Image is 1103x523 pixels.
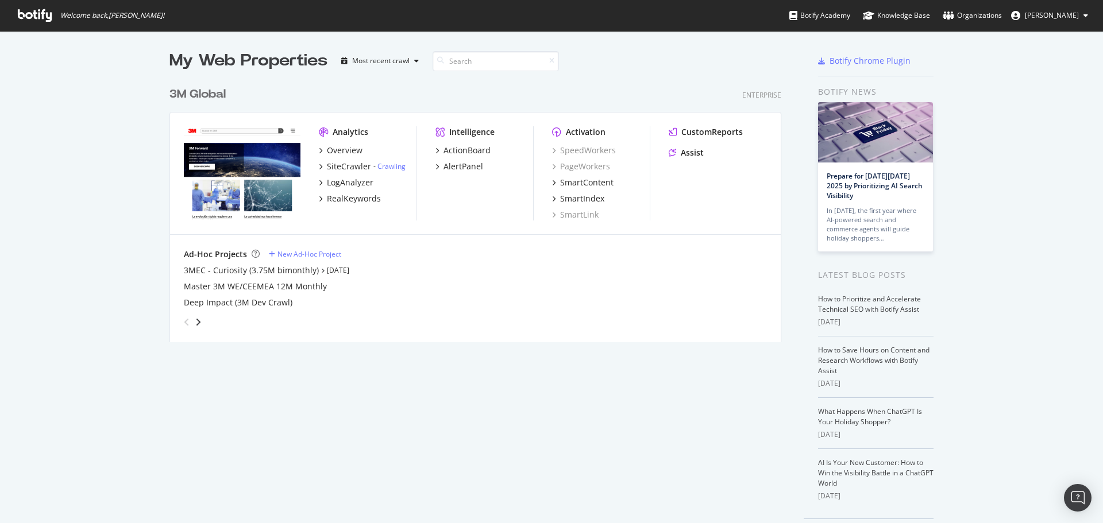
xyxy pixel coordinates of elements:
[818,102,933,162] img: Prepare for Black Friday 2025 by Prioritizing AI Search Visibility
[742,90,781,100] div: Enterprise
[319,193,381,204] a: RealKeywords
[169,86,226,103] div: 3M Global
[319,161,406,172] a: SiteCrawler- Crawling
[818,406,922,427] a: What Happens When ChatGPT Is Your Holiday Shopper?
[433,51,559,71] input: Search
[443,161,483,172] div: AlertPanel
[818,86,934,98] div: Botify news
[1002,6,1097,25] button: [PERSON_NAME]
[319,177,373,188] a: LogAnalyzer
[560,177,614,188] div: SmartContent
[681,147,704,158] div: Assist
[333,126,368,138] div: Analytics
[169,72,790,342] div: grid
[327,265,349,275] a: [DATE]
[818,55,911,67] a: Botify Chrome Plugin
[184,281,327,292] a: Master 3M WE/CEEMEA 12M Monthly
[818,317,934,327] div: [DATE]
[277,249,341,259] div: New Ad-Hoc Project
[179,313,194,331] div: angle-left
[818,378,934,389] div: [DATE]
[435,161,483,172] a: AlertPanel
[789,10,850,21] div: Botify Academy
[60,11,164,20] span: Welcome back, [PERSON_NAME] !
[669,126,743,138] a: CustomReports
[169,86,230,103] a: 3M Global
[327,145,362,156] div: Overview
[327,161,371,172] div: SiteCrawler
[552,193,604,204] a: SmartIndex
[863,10,930,21] div: Knowledge Base
[818,269,934,281] div: Latest Blog Posts
[352,57,410,64] div: Most recent crawl
[552,161,610,172] a: PageWorkers
[827,171,923,200] a: Prepare for [DATE][DATE] 2025 by Prioritizing AI Search Visibility
[818,491,934,501] div: [DATE]
[337,52,423,70] button: Most recent crawl
[327,193,381,204] div: RealKeywords
[818,429,934,440] div: [DATE]
[443,145,491,156] div: ActionBoard
[269,249,341,259] a: New Ad-Hoc Project
[669,147,704,158] a: Assist
[818,294,921,314] a: How to Prioritize and Accelerate Technical SEO with Botify Assist
[184,297,292,308] a: Deep Impact (3M Dev Crawl)
[681,126,743,138] div: CustomReports
[169,49,327,72] div: My Web Properties
[184,249,247,260] div: Ad-Hoc Projects
[830,55,911,67] div: Botify Chrome Plugin
[1025,10,1079,20] span: Brad Maulucci
[184,126,300,219] img: www.command.com
[1064,484,1092,512] div: Open Intercom Messenger
[552,177,614,188] a: SmartContent
[566,126,606,138] div: Activation
[449,126,495,138] div: Intelligence
[818,458,934,488] a: AI Is Your New Customer: How to Win the Visibility Battle in a ChatGPT World
[435,145,491,156] a: ActionBoard
[827,206,924,243] div: In [DATE], the first year where AI-powered search and commerce agents will guide holiday shoppers…
[377,161,406,171] a: Crawling
[194,316,202,328] div: angle-right
[319,145,362,156] a: Overview
[327,177,373,188] div: LogAnalyzer
[552,145,616,156] a: SpeedWorkers
[943,10,1002,21] div: Organizations
[373,161,406,171] div: -
[184,265,319,276] a: 3MEC - Curiosity (3.75M bimonthly)
[560,193,604,204] div: SmartIndex
[818,345,930,375] a: How to Save Hours on Content and Research Workflows with Botify Assist
[552,209,599,220] a: SmartLink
